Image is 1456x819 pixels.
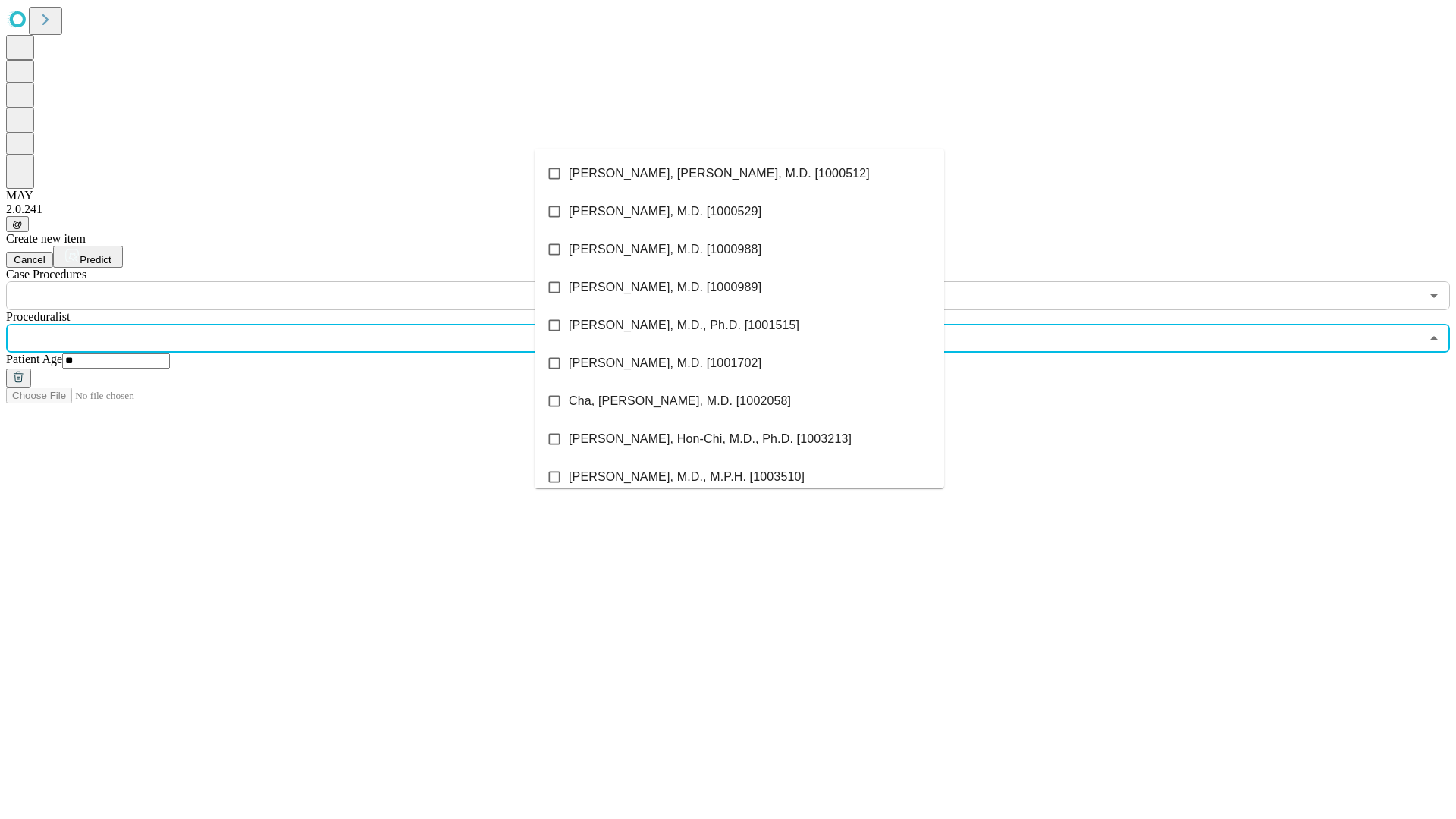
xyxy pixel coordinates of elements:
[1423,328,1445,349] button: Close
[12,218,23,230] span: @
[80,254,111,265] span: Predict
[569,316,799,334] span: [PERSON_NAME], M.D., Ph.D. [1001515]
[6,252,53,268] button: Cancel
[6,189,1450,202] div: MAY
[569,392,791,410] span: Cha, [PERSON_NAME], M.D. [1002058]
[569,202,761,221] span: [PERSON_NAME], M.D. [1000529]
[569,278,761,297] span: [PERSON_NAME], M.D. [1000989]
[6,202,1450,216] div: 2.0.241
[1423,285,1445,306] button: Open
[6,353,62,366] span: Patient Age
[569,430,852,448] span: [PERSON_NAME], Hon-Chi, M.D., Ph.D. [1003213]
[6,310,70,323] span: Proceduralist
[569,468,805,486] span: [PERSON_NAME], M.D., M.P.H. [1003510]
[569,165,870,183] span: [PERSON_NAME], [PERSON_NAME], M.D. [1000512]
[569,354,761,372] span: [PERSON_NAME], M.D. [1001702]
[53,246,123,268] button: Predict
[6,216,29,232] button: @
[6,268,86,281] span: Scheduled Procedure
[14,254,45,265] span: Cancel
[569,240,761,259] span: [PERSON_NAME], M.D. [1000988]
[6,232,86,245] span: Create new item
